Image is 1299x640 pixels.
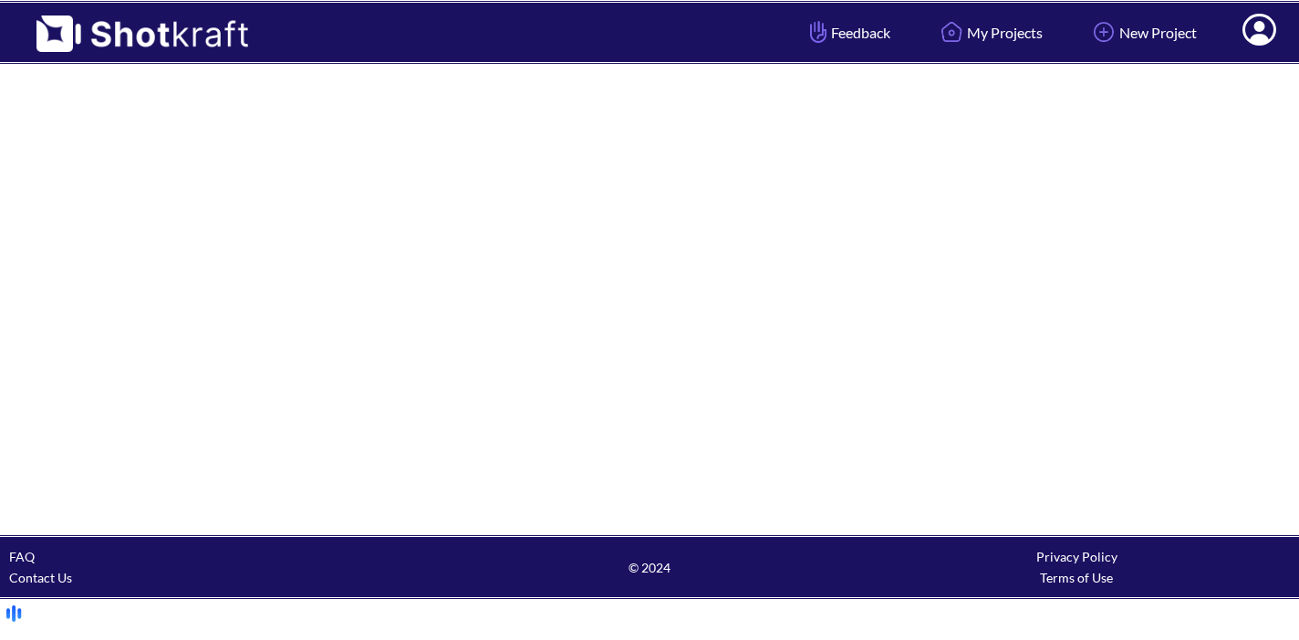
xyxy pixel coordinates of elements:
div: Privacy Policy [863,546,1290,567]
a: New Project [1075,8,1211,57]
img: Add Icon [1088,16,1119,47]
span: © 2024 [436,557,863,578]
img: Hand Icon [805,16,831,47]
img: Home Icon [936,16,967,47]
a: My Projects [922,8,1056,57]
div: Terms of Use [863,567,1290,588]
a: Contact Us [9,570,72,585]
span: Feedback [805,22,890,43]
a: FAQ [9,549,35,564]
